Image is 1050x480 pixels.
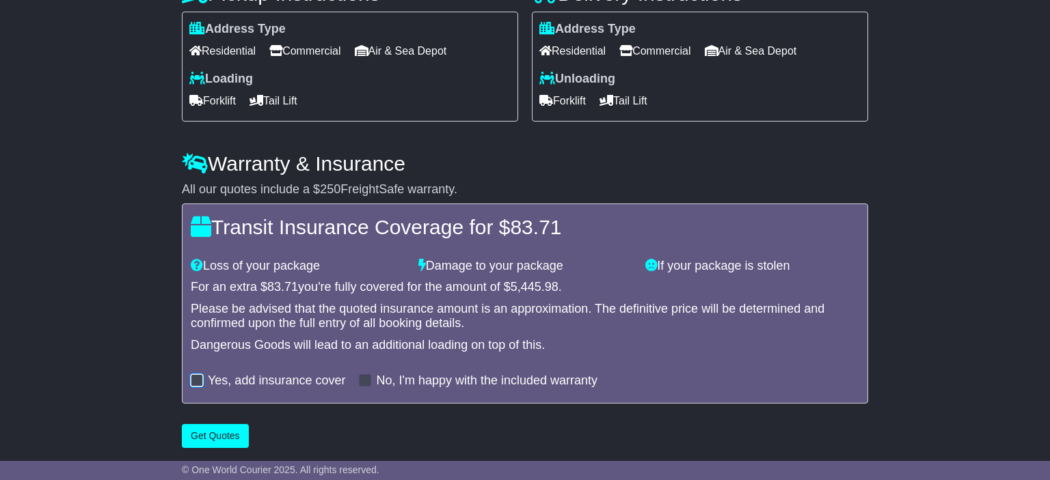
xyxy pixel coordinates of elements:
span: 83.71 [267,280,298,294]
h4: Warranty & Insurance [182,152,868,175]
label: No, I'm happy with the included warranty [376,373,597,389]
div: If your package is stolen [638,259,866,274]
button: Get Quotes [182,424,249,448]
span: 250 [320,182,340,196]
span: Forklift [189,90,236,111]
label: Address Type [189,22,286,37]
span: Residential [539,40,606,61]
div: Damage to your package [412,259,639,274]
div: For an extra $ you're fully covered for the amount of $ . [191,280,859,295]
div: Please be advised that the quoted insurance amount is an approximation. The definitive price will... [191,302,859,331]
span: Commercial [619,40,690,61]
span: Forklift [539,90,586,111]
span: Air & Sea Depot [355,40,447,61]
div: Loss of your package [184,259,412,274]
div: All our quotes include a $ FreightSafe warranty. [182,182,868,197]
span: 5,445.98 [511,280,558,294]
span: Tail Lift [600,90,647,111]
label: Yes, add insurance cover [208,373,345,389]
label: Loading [189,72,253,87]
span: Tail Lift [250,90,297,111]
span: Air & Sea Depot [705,40,797,61]
h4: Transit Insurance Coverage for $ [191,216,859,238]
span: © One World Courier 2025. All rights reserved. [182,464,379,475]
div: Dangerous Goods will lead to an additional loading on top of this. [191,338,859,353]
span: 83.71 [510,216,561,238]
label: Address Type [539,22,636,37]
span: Commercial [269,40,340,61]
span: Residential [189,40,256,61]
label: Unloading [539,72,615,87]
